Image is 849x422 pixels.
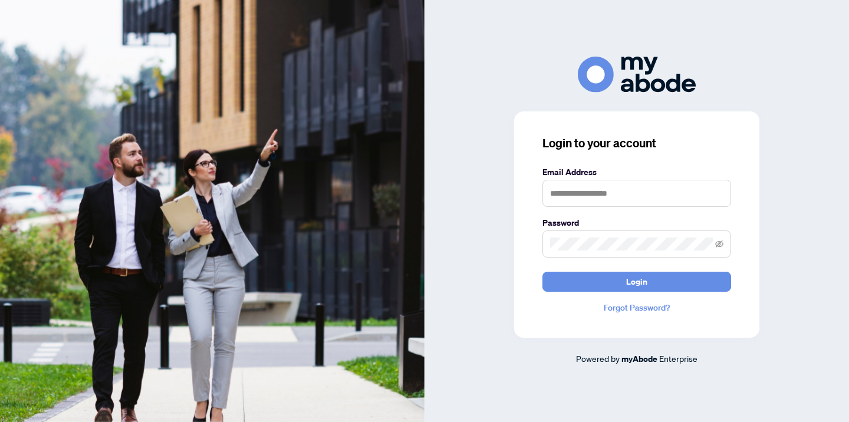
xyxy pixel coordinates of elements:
span: Enterprise [659,353,697,364]
a: Forgot Password? [542,301,731,314]
span: Powered by [576,353,620,364]
button: Login [542,272,731,292]
label: Password [542,216,731,229]
span: Login [626,272,647,291]
label: Email Address [542,166,731,179]
span: eye-invisible [715,240,723,248]
img: ma-logo [578,57,696,93]
h3: Login to your account [542,135,731,151]
a: myAbode [621,352,657,365]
